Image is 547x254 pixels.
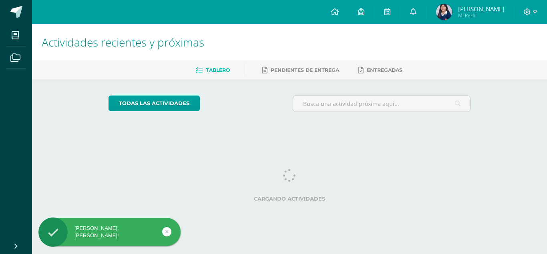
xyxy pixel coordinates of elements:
[367,67,402,73] span: Entregadas
[42,35,204,50] span: Actividades recientes y próximas
[436,4,452,20] img: a2da35ff555ef07e2fde2f49e3fe0410.png
[109,196,471,202] label: Cargando actividades
[262,64,339,77] a: Pendientes de entrega
[458,12,504,19] span: Mi Perfil
[271,67,339,73] span: Pendientes de entrega
[196,64,230,77] a: Tablero
[109,96,200,111] a: todas las Actividades
[358,64,402,77] a: Entregadas
[38,225,181,239] div: [PERSON_NAME], [PERSON_NAME]!
[458,5,504,13] span: [PERSON_NAME]
[293,96,471,112] input: Busca una actividad próxima aquí...
[206,67,230,73] span: Tablero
